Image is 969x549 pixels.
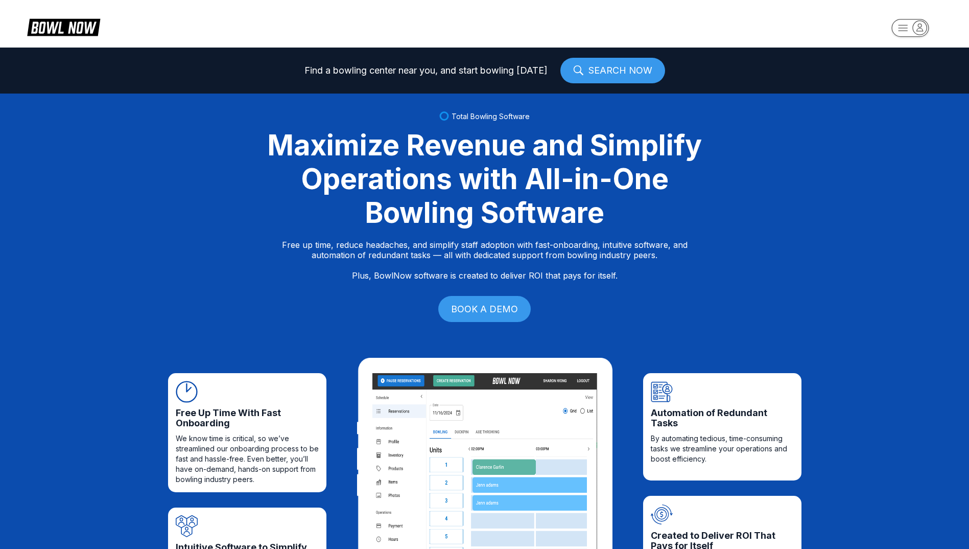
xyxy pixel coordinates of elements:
span: We know time is critical, so we’ve streamlined our onboarding process to be fast and hassle-free.... [176,433,319,485]
span: Free Up Time With Fast Onboarding [176,408,319,428]
span: By automating tedious, time-consuming tasks we streamline your operations and boost efficiency. [651,433,794,464]
p: Free up time, reduce headaches, and simplify staff adoption with fast-onboarding, intuitive softw... [282,240,688,281]
span: Automation of Redundant Tasks [651,408,794,428]
span: Find a bowling center near you, and start bowling [DATE] [304,65,548,76]
a: BOOK A DEMO [438,296,531,322]
a: SEARCH NOW [560,58,665,83]
span: Total Bowling Software [452,112,530,121]
div: Maximize Revenue and Simplify Operations with All-in-One Bowling Software [255,128,715,230]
